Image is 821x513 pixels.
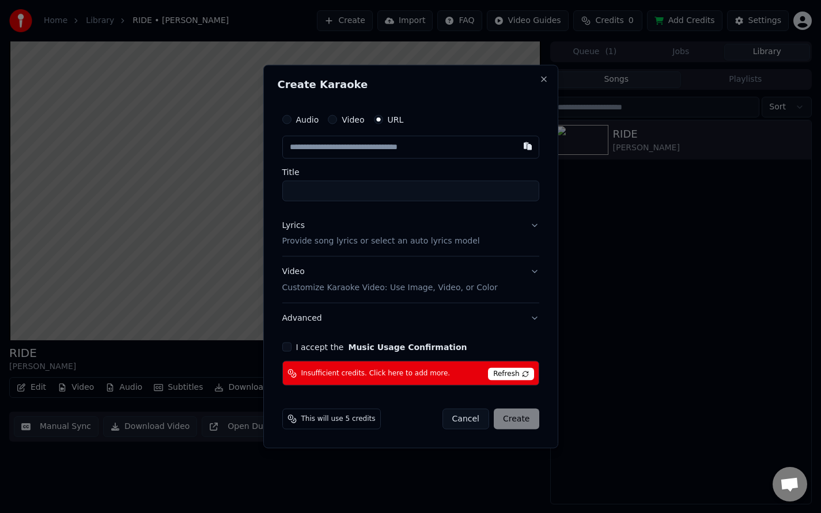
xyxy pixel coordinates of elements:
span: This will use 5 credits [301,415,376,424]
span: Insufficient credits. Click here to add more. [301,368,451,378]
div: Lyrics [282,219,305,231]
button: I accept the [348,343,467,351]
span: Refresh [488,368,534,381]
label: Audio [296,115,319,123]
h2: Create Karaoke [278,79,544,89]
button: LyricsProvide song lyrics or select an auto lyrics model [282,210,539,256]
label: URL [388,115,404,123]
label: Title [282,168,539,176]
label: Video [342,115,364,123]
label: I accept the [296,343,467,351]
div: Video [282,266,498,294]
p: Provide song lyrics or select an auto lyrics model [282,235,480,247]
button: Advanced [282,303,539,333]
button: Cancel [442,409,489,430]
button: VideoCustomize Karaoke Video: Use Image, Video, or Color [282,257,539,303]
p: Customize Karaoke Video: Use Image, Video, or Color [282,282,498,294]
